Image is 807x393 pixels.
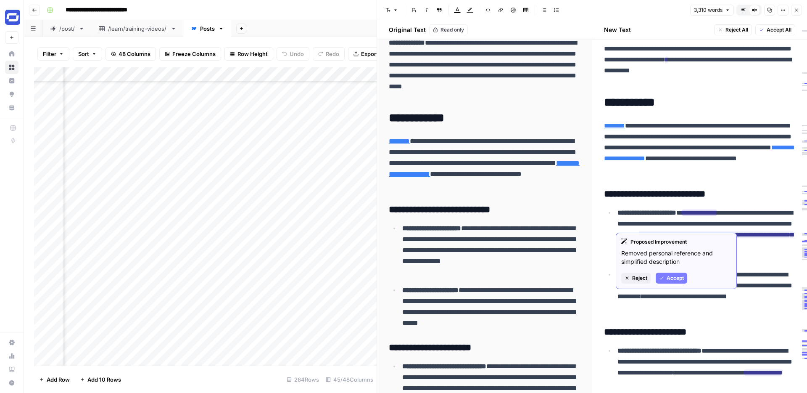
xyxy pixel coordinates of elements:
button: Redo [313,47,345,61]
button: Sort [73,47,102,61]
img: Synthesia Logo [5,10,20,25]
button: Add 10 Rows [75,373,126,386]
button: 3,310 words [690,5,734,16]
a: Settings [5,336,18,349]
a: /post/ [43,20,92,37]
span: Accept [667,274,684,282]
button: Freeze Columns [159,47,221,61]
a: Home [5,47,18,61]
button: Filter [37,47,69,61]
div: Posts [200,24,215,33]
span: Freeze Columns [172,50,216,58]
span: Add 10 Rows [87,375,121,384]
a: Browse [5,61,18,74]
a: Your Data [5,101,18,114]
span: Reject All [725,26,748,34]
span: Sort [78,50,89,58]
span: 48 Columns [119,50,150,58]
span: Add Row [47,375,70,384]
div: 45/48 Columns [322,373,377,386]
button: Add Row [34,373,75,386]
p: Removed personal reference and simplified description [621,249,731,266]
div: /post/ [59,24,75,33]
button: Undo [277,47,309,61]
button: Export CSV [348,47,396,61]
button: Row Height [224,47,273,61]
h2: New Text [604,26,631,34]
span: Redo [326,50,339,58]
button: Accept All [755,24,795,35]
span: Filter [43,50,56,58]
span: Row Height [237,50,268,58]
span: Reject [632,274,647,282]
button: Accept [656,273,687,284]
a: Posts [184,20,231,37]
a: Learning Hub [5,363,18,376]
div: 264 Rows [283,373,322,386]
button: 48 Columns [105,47,156,61]
span: 3,310 words [694,6,723,14]
a: Usage [5,349,18,363]
span: Export CSV [361,50,391,58]
span: Read only [440,26,464,34]
span: Undo [290,50,304,58]
a: Insights [5,74,18,88]
span: Accept All [767,26,791,34]
button: Workspace: Synthesia [5,7,18,28]
button: Reject All [714,24,752,35]
a: Opportunities [5,88,18,101]
a: /learn/training-videos/ [92,20,184,37]
div: /learn/training-videos/ [108,24,167,33]
button: Reject [621,273,651,284]
button: Help + Support [5,376,18,390]
div: Proposed Improvement [621,238,731,246]
h2: Original Text [384,26,426,34]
